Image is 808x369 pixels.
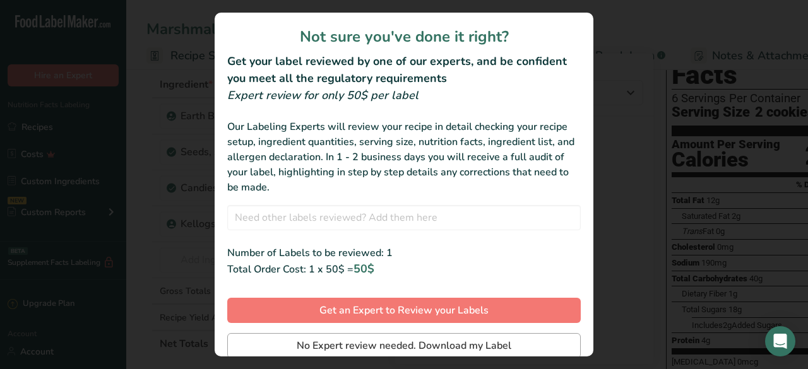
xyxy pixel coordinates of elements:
[227,25,581,48] h1: Not sure you've done it right?
[227,333,581,358] button: No Expert review needed. Download my Label
[227,261,581,278] div: Total Order Cost: 1 x 50$ =
[227,205,581,230] input: Need other labels reviewed? Add them here
[227,53,581,87] h2: Get your label reviewed by one of our experts, and be confident you meet all the regulatory requi...
[227,119,581,195] div: Our Labeling Experts will review your recipe in detail checking your recipe setup, ingredient qua...
[227,245,581,261] div: Number of Labels to be reviewed: 1
[765,326,795,356] div: Open Intercom Messenger
[319,303,489,318] span: Get an Expert to Review your Labels
[227,87,581,104] div: Expert review for only 50$ per label
[297,338,511,353] span: No Expert review needed. Download my Label
[353,261,374,276] span: 50$
[227,298,581,323] button: Get an Expert to Review your Labels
